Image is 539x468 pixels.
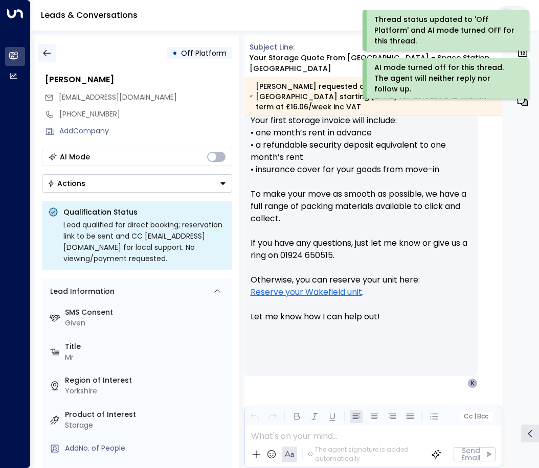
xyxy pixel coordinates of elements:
div: Lead Information [47,286,115,297]
div: [PERSON_NAME] requested a 50 sq ft personal storage unit in [GEOGRAPHIC_DATA] starting [DATE] for... [250,81,497,112]
div: K [467,378,478,388]
div: Storage [65,420,228,431]
span: [EMAIL_ADDRESS][DOMAIN_NAME] [59,92,177,102]
label: Title [65,341,228,352]
div: [PERSON_NAME] [45,74,232,86]
div: Your storage quote from [GEOGRAPHIC_DATA] - Space Station [GEOGRAPHIC_DATA] [250,53,503,74]
div: AI mode turned off for this thread. The agent will neither reply nor follow up. [374,62,515,95]
div: The agent signature is added automatically [308,445,423,463]
button: Redo [266,410,279,423]
label: Region of Interest [65,375,228,386]
div: Yorkshire [65,386,228,396]
span: Subject Line: [250,42,295,52]
div: AI Mode [60,152,90,162]
div: AddNo. of People [65,443,228,454]
a: Reserve your Wakefield unit [251,286,362,298]
span: | [474,413,476,420]
div: Mr [65,352,228,363]
label: Product of Interest [65,409,228,420]
p: Qualification Status [63,207,226,217]
div: Button group with a nested menu [42,174,232,193]
button: Cc|Bcc [460,412,492,422]
div: Actions [48,179,85,188]
button: Actions [42,174,232,193]
button: Undo [248,410,261,423]
span: Cc Bcc [464,413,488,420]
div: [PHONE_NUMBER] [59,109,232,120]
div: Thread status updated to 'Off Platform' and AI mode turned OFF for this thread. [374,14,515,46]
a: Leads & Conversations [41,9,138,21]
span: k1200@k1200.karoo.co.uk [59,92,177,103]
span: Off Platform [181,48,227,58]
div: AddCompany [59,126,232,136]
label: SMS Consent [65,307,228,318]
div: Given [65,318,228,329]
div: Lead qualified for direct booking; reservation link to be sent and CC [EMAIL_ADDRESS][DOMAIN_NAME... [63,219,226,264]
div: • [172,44,177,62]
